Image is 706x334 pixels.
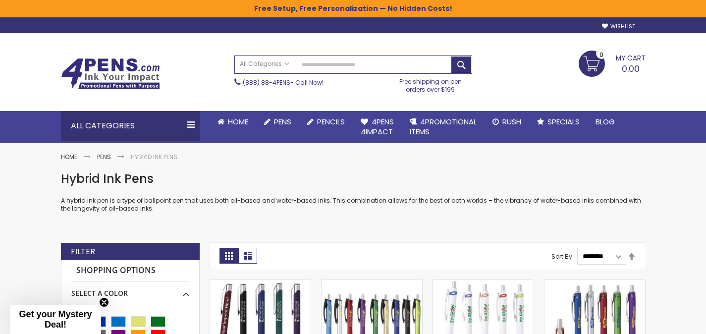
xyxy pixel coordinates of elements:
[389,74,472,94] div: Free shipping on pen orders over $199
[97,153,111,161] a: Pens
[544,279,645,288] a: Souvenir Jager Grip Pens
[361,116,394,137] span: 4Pens 4impact
[219,248,238,264] strong: Grid
[240,60,289,68] span: All Categories
[243,78,290,87] a: (888) 88-4PENS
[402,111,485,143] a: 4PROMOTIONALITEMS
[235,56,294,72] a: All Categories
[131,153,177,161] strong: Hybrid ink Pens
[410,116,477,137] span: 4PROMOTIONAL ITEMS
[61,58,160,90] img: 4Pens Custom Pens and Promotional Products
[61,111,200,141] div: All Categories
[71,281,189,298] div: Select A Color
[485,111,529,133] a: Rush
[529,111,588,133] a: Specials
[99,297,109,307] button: Close teaser
[502,116,521,127] span: Rush
[210,111,256,133] a: Home
[596,116,615,127] span: Blog
[71,260,189,281] strong: Shopping Options
[61,197,646,213] p: A hybrid ink pen is a type of ballpoint pen that uses both oil-based and water-based inks. This c...
[588,111,623,133] a: Blog
[71,246,95,257] strong: Filter
[317,116,345,127] span: Pencils
[353,111,402,143] a: 4Pens4impact
[547,116,580,127] span: Specials
[274,116,291,127] span: Pens
[210,279,311,288] a: Souvenur Armor Silver Trim Pens
[551,252,572,260] label: Sort By
[10,305,101,334] div: Get your Mystery Deal!Close teaser
[61,153,77,161] a: Home
[61,171,646,187] h1: Hybrid Ink Pens
[243,78,324,87] span: - Call Now!
[322,279,422,288] a: Ripple Pen
[256,111,299,133] a: Pens
[299,111,353,133] a: Pencils
[602,23,635,30] a: Wishlist
[579,51,646,75] a: 0.00 0
[228,116,248,127] span: Home
[433,279,534,288] a: Esker Grip Pens
[19,309,92,330] span: Get your Mystery Deal!
[622,62,640,75] span: 0.00
[599,50,603,59] span: 0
